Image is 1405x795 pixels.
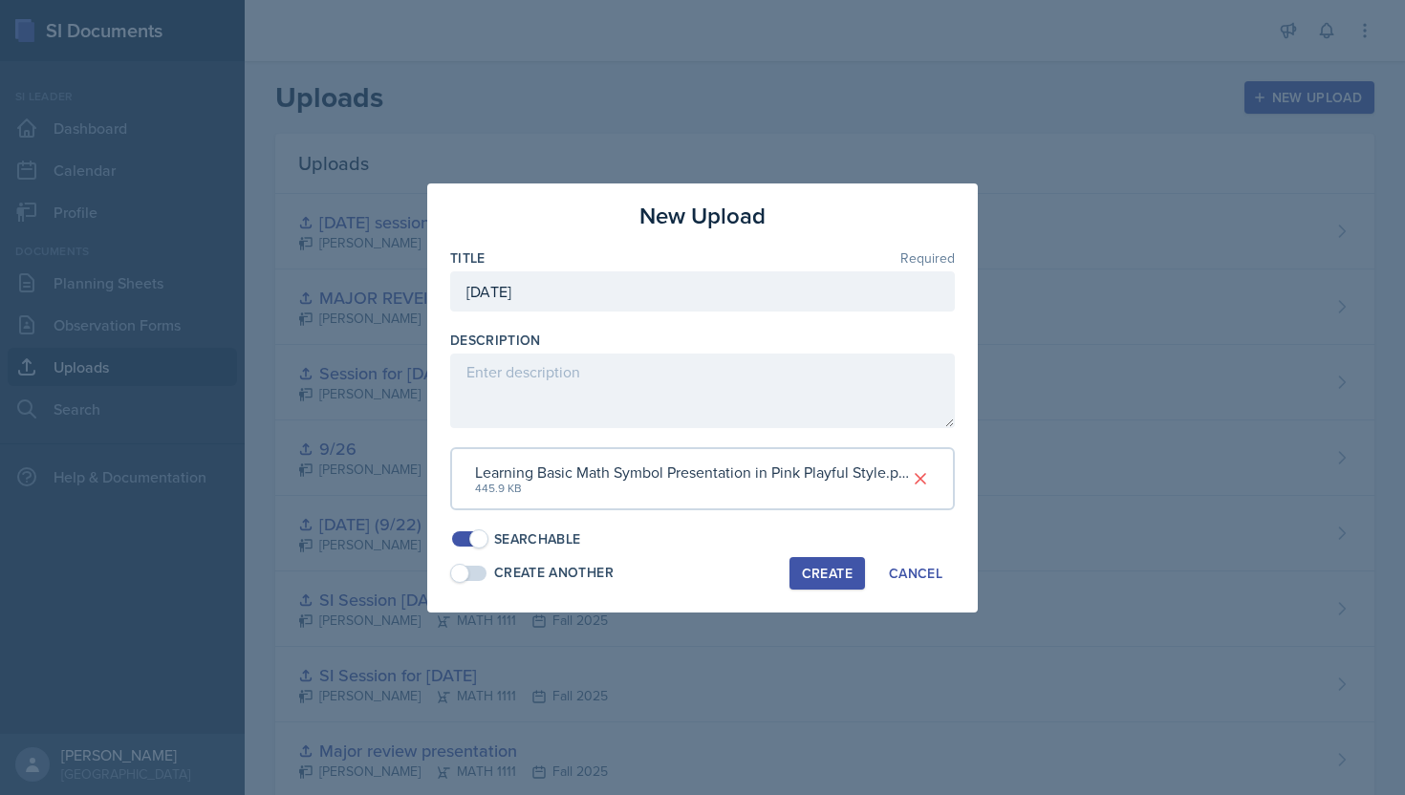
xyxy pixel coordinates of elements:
div: Cancel [889,566,942,581]
button: Cancel [876,557,955,590]
div: 445.9 KB [475,480,911,497]
button: Create [789,557,865,590]
div: Create Another [494,563,614,583]
h3: New Upload [639,199,766,233]
div: Learning Basic Math Symbol Presentation in Pink Playful Style.pdf [475,461,911,483]
span: Required [900,251,955,265]
div: Searchable [494,529,581,549]
label: Description [450,331,541,350]
div: Create [802,566,853,581]
label: Title [450,248,486,268]
input: Enter title [450,271,955,312]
